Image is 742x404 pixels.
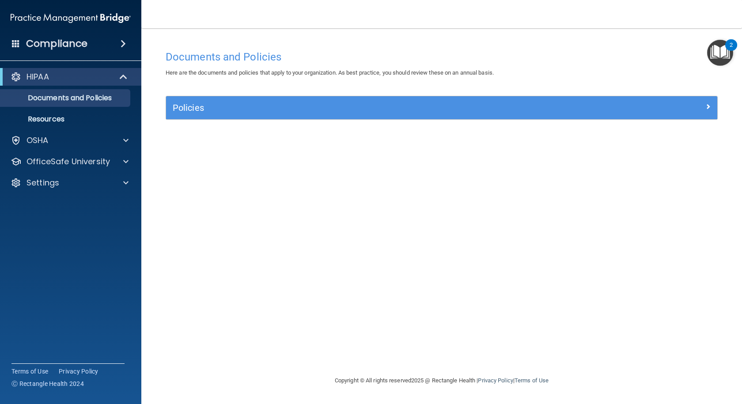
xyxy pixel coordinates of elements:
[11,72,128,82] a: HIPAA
[59,367,98,376] a: Privacy Policy
[26,135,49,146] p: OSHA
[26,177,59,188] p: Settings
[26,156,110,167] p: OfficeSafe University
[730,45,733,57] div: 2
[11,367,48,376] a: Terms of Use
[11,177,129,188] a: Settings
[26,38,87,50] h4: Compliance
[707,40,733,66] button: Open Resource Center, 2 new notifications
[11,135,129,146] a: OSHA
[173,101,711,115] a: Policies
[173,103,573,113] h5: Policies
[589,341,731,377] iframe: Drift Widget Chat Controller
[515,377,549,384] a: Terms of Use
[6,115,126,124] p: Resources
[280,366,603,395] div: Copyright © All rights reserved 2025 @ Rectangle Health | |
[166,69,494,76] span: Here are the documents and policies that apply to your organization. As best practice, you should...
[11,156,129,167] a: OfficeSafe University
[11,379,84,388] span: Ⓒ Rectangle Health 2024
[11,9,131,27] img: PMB logo
[26,72,49,82] p: HIPAA
[166,51,718,63] h4: Documents and Policies
[6,94,126,102] p: Documents and Policies
[478,377,513,384] a: Privacy Policy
